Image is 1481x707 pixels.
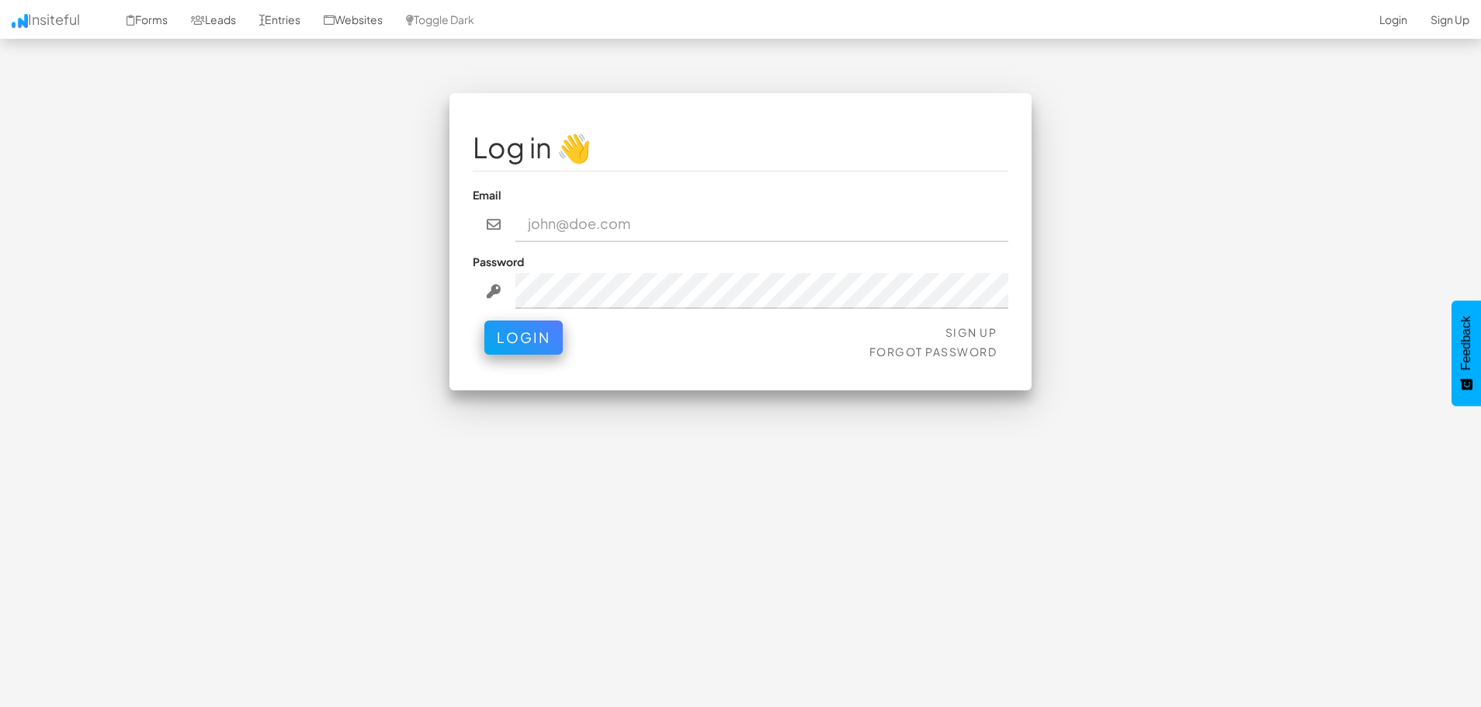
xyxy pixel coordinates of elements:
[12,14,28,28] img: icon.png
[1459,316,1473,370] span: Feedback
[473,254,524,269] label: Password
[1452,300,1481,406] button: Feedback - Show survey
[515,206,1009,242] input: john@doe.com
[945,325,997,339] a: Sign Up
[484,321,563,355] button: Login
[473,132,1008,163] h1: Log in 👋
[869,345,997,359] a: Forgot Password
[473,187,501,203] label: Email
